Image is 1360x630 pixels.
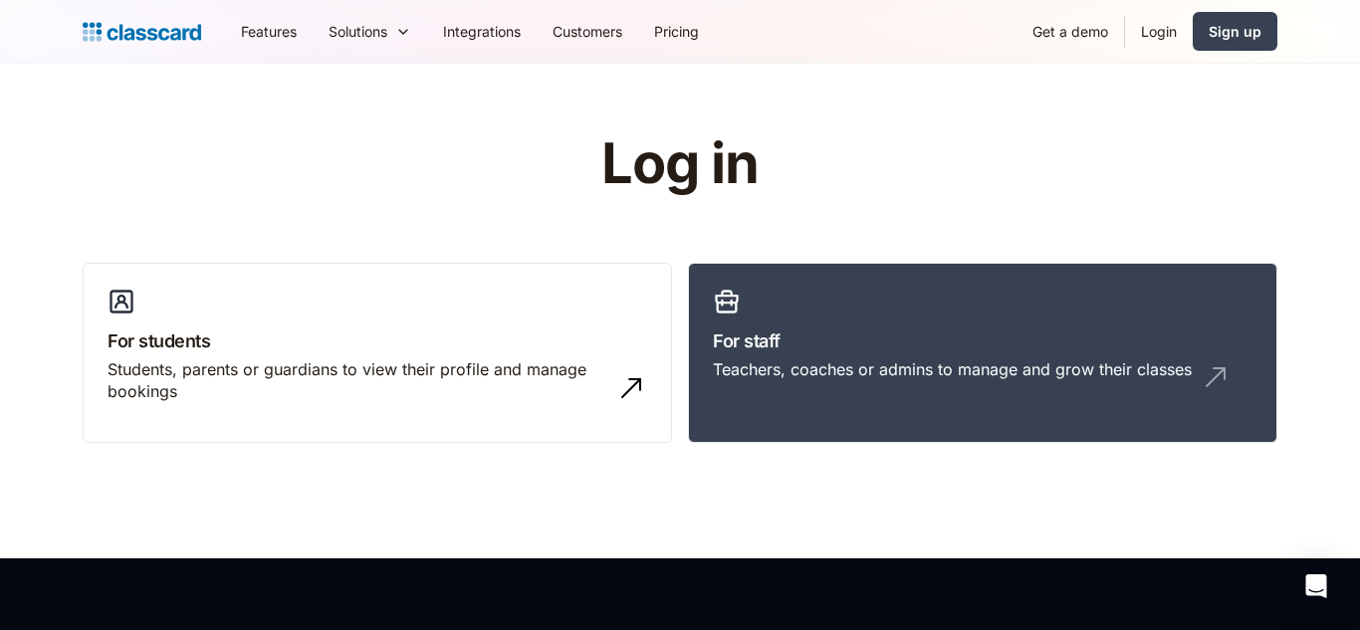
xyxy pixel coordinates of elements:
[713,358,1192,380] div: Teachers, coaches or admins to manage and grow their classes
[688,263,1277,444] a: For staffTeachers, coaches or admins to manage and grow their classes
[427,9,537,54] a: Integrations
[225,9,313,54] a: Features
[83,18,201,46] a: Logo
[537,9,638,54] a: Customers
[329,21,387,42] div: Solutions
[1209,21,1261,42] div: Sign up
[83,263,672,444] a: For studentsStudents, parents or guardians to view their profile and manage bookings
[108,327,647,354] h3: For students
[313,9,427,54] div: Solutions
[1017,9,1124,54] a: Get a demo
[1193,12,1277,51] a: Sign up
[108,358,607,403] div: Students, parents or guardians to view their profile and manage bookings
[364,133,997,195] h1: Log in
[1125,9,1193,54] a: Login
[713,327,1252,354] h3: For staff
[638,9,715,54] a: Pricing
[1292,562,1340,610] div: Open Intercom Messenger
